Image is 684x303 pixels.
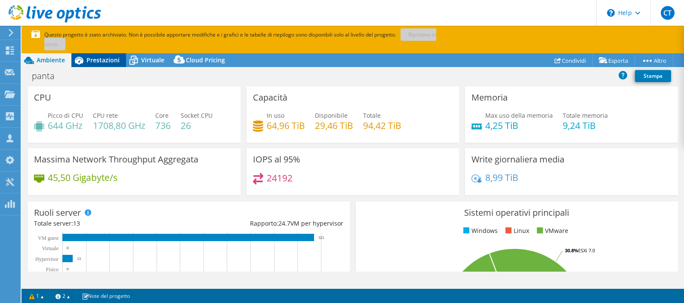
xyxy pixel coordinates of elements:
div: Rapporto: VM per hypervisor [188,219,343,228]
a: Stampa [635,70,671,82]
span: Prestazioni [86,56,120,64]
text: 0 [67,246,69,250]
span: Cloud Pricing [186,56,225,64]
h3: Massima Network Throughput Aggregata [34,155,198,164]
a: Note del progetto [76,291,136,301]
li: Linux [503,226,529,236]
svg: \n [607,9,615,17]
h4: 64,96 TiB [267,121,305,130]
span: Virtuale [141,56,164,64]
h4: 1708,80 GHz [93,121,145,130]
span: CPU rete [93,111,118,119]
span: 13 [73,219,80,227]
span: Core [155,111,169,119]
p: Questo progetto è stato archiviato. Non è possibile apportare modifiche e i grafici e le tabelle ... [31,30,453,49]
li: VMware [535,226,568,236]
a: Altro [635,54,673,67]
text: 0 [67,267,69,271]
text: Fisico [46,266,59,272]
span: Ambiente [37,56,65,64]
a: Esporta [592,54,635,67]
span: 24.7 [278,219,290,227]
h3: CPU [34,93,51,102]
h4: 26 [181,121,213,130]
text: 13 [77,257,81,261]
h3: Capacità [253,93,287,102]
span: CT [661,6,675,20]
a: 2 [49,291,76,301]
h4: 24192 [267,173,293,183]
h4: 8,99 TiB [485,173,518,182]
text: Virtuale [42,245,59,251]
h4: 4,25 TiB [485,121,553,130]
text: 321 [318,236,324,240]
a: 1 [23,291,50,301]
tspan: 30.8% [565,247,578,254]
a: Condividi [548,54,593,67]
text: VM guest [38,235,59,241]
h4: 644 GHz [48,121,83,130]
h1: panta [28,71,68,81]
h3: IOPS al 95% [253,155,300,164]
span: Socket CPU [181,111,213,119]
span: Disponibile [315,111,348,119]
span: Totale memoria [563,111,608,119]
h4: 29,46 TiB [315,121,353,130]
h4: 736 [155,121,171,130]
span: Picco di CPU [48,111,83,119]
span: Totale [363,111,381,119]
h4: 9,24 TiB [563,121,608,130]
h4: 94,42 TiB [363,121,401,130]
span: In uso [267,111,284,119]
h4: 45,50 Gigabyte/s [48,173,117,182]
li: Windows [461,226,498,236]
h3: Ruoli server [34,208,81,217]
h3: Memoria [471,93,508,102]
h3: Write giornaliera media [471,155,564,164]
div: Totale server: [34,219,188,228]
tspan: ESXi 7.0 [578,247,595,254]
span: Max uso della memoria [485,111,553,119]
text: Hypervisor [35,256,59,262]
h3: Sistemi operativi principali [362,208,672,217]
